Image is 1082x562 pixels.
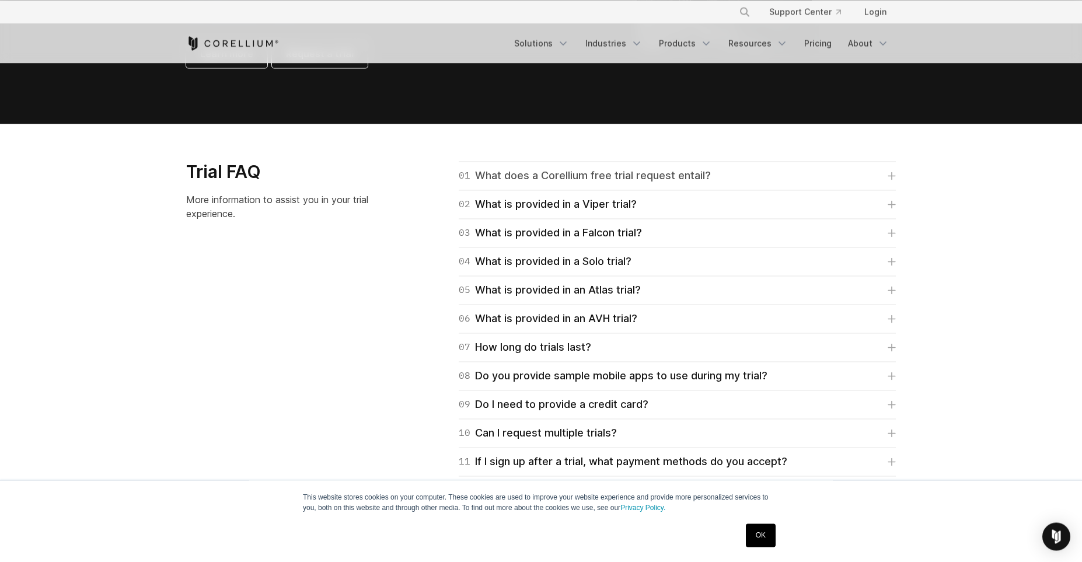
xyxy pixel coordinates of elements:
a: 06What is provided in an AVH trial? [459,310,896,327]
span: 11 [459,453,470,470]
div: What is provided in a Viper trial? [459,196,637,212]
a: Pricing [797,33,839,54]
div: Open Intercom Messenger [1042,522,1070,550]
a: 07How long do trials last? [459,339,896,355]
span: 07 [459,339,470,355]
div: What is provided in an Atlas trial? [459,282,641,298]
a: Products [652,33,719,54]
a: Support Center [760,1,850,22]
a: Resources [721,33,795,54]
div: If I sign up after a trial, what payment methods do you accept? [459,453,787,470]
span: 03 [459,225,470,241]
span: 10 [459,425,470,441]
div: Can I request multiple trials? [459,425,617,441]
span: 02 [459,196,470,212]
span: 08 [459,368,470,384]
div: What is provided in a Solo trial? [459,253,631,270]
div: What is provided in an AVH trial? [459,310,637,327]
div: Do you provide sample mobile apps to use during my trial? [459,368,767,384]
a: OK [746,523,776,547]
a: 02What is provided in a Viper trial? [459,196,896,212]
a: Privacy Policy. [620,504,665,512]
span: 06 [459,310,470,327]
span: 01 [459,167,470,184]
a: 05What is provided in an Atlas trial? [459,282,896,298]
span: 04 [459,253,470,270]
a: 09Do I need to provide a credit card? [459,396,896,413]
span: 09 [459,396,470,413]
h3: Trial FAQ [186,161,391,183]
div: How long do trials last? [459,339,591,355]
div: What does a Corellium free trial request entail? [459,167,711,184]
a: 08Do you provide sample mobile apps to use during my trial? [459,368,896,384]
a: Login [855,1,896,22]
a: 03What is provided in a Falcon trial? [459,225,896,241]
div: Do I need to provide a credit card? [459,396,648,413]
a: 01What does a Corellium free trial request entail? [459,167,896,184]
div: What is provided in a Falcon trial? [459,225,642,241]
a: 04What is provided in a Solo trial? [459,253,896,270]
a: Corellium Home [186,36,279,50]
div: Navigation Menu [507,33,896,54]
div: Navigation Menu [725,1,896,22]
a: About [841,33,896,54]
a: 10Can I request multiple trials? [459,425,896,441]
a: Solutions [507,33,576,54]
p: More information to assist you in your trial experience. [186,193,391,221]
button: Search [734,1,755,22]
a: Industries [578,33,650,54]
p: This website stores cookies on your computer. These cookies are used to improve your website expe... [303,492,779,513]
a: 11If I sign up after a trial, what payment methods do you accept? [459,453,896,470]
span: 05 [459,282,470,298]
